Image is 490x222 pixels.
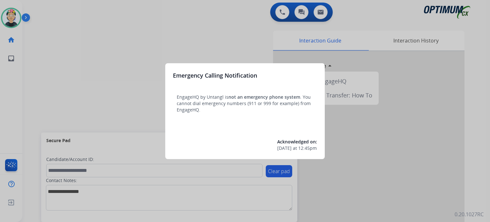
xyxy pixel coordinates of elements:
[277,145,292,151] span: [DATE]
[455,211,484,218] p: 0.20.1027RC
[298,145,317,151] span: 12:45pm
[177,94,313,113] p: EngageHQ by Untangl is . You cannot dial emergency numbers (911 or 999 for example) from EngageHQ.
[173,71,257,80] h3: Emergency Calling Notification
[277,139,317,145] span: Acknowledged on:
[228,94,300,100] span: not an emergency phone system
[277,145,317,151] div: at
